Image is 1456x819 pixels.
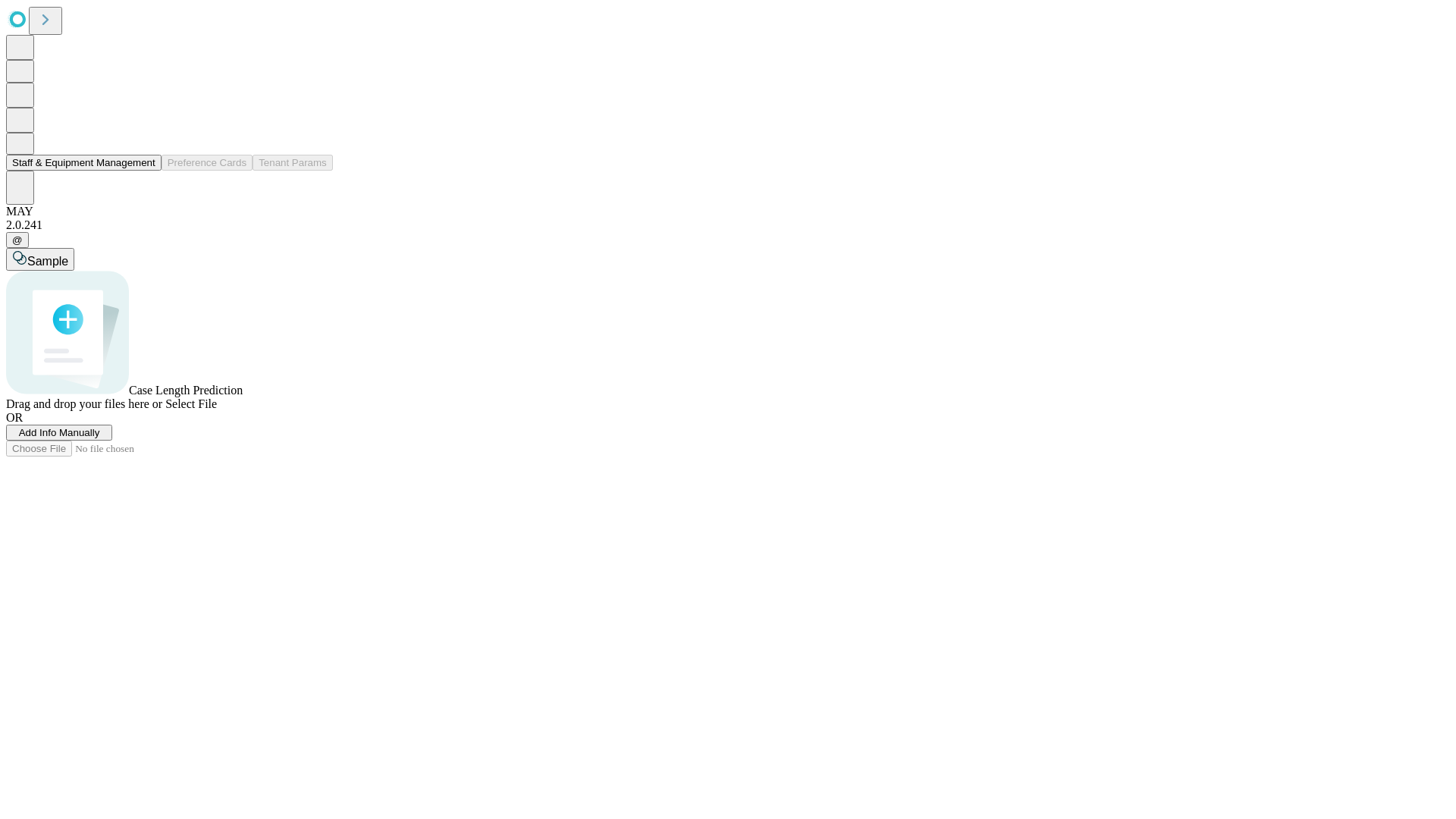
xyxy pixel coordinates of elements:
span: Drag and drop your files here or [6,397,162,410]
div: 2.0.241 [6,218,1450,232]
span: Sample [27,255,68,268]
button: Add Info Manually [6,425,112,441]
div: MAY [6,205,1450,218]
span: OR [6,411,23,424]
span: Add Info Manually [19,427,100,438]
button: Preference Cards [162,155,253,171]
button: Staff & Equipment Management [6,155,162,171]
span: @ [12,234,23,246]
button: Tenant Params [253,155,333,171]
span: Select File [165,397,217,410]
button: Sample [6,248,74,271]
span: Case Length Prediction [129,384,243,397]
button: @ [6,232,29,248]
